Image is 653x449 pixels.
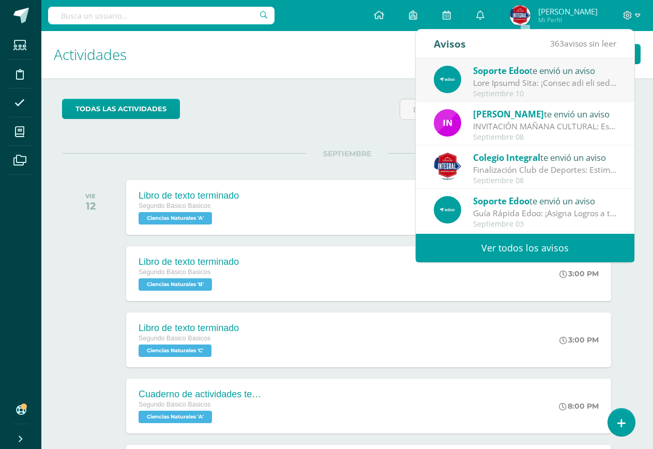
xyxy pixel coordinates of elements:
[139,212,212,224] span: Ciencias Naturales 'A'
[473,107,617,121] div: te envió un aviso
[538,6,598,17] span: [PERSON_NAME]
[434,109,461,137] img: 49dcc5f07bc63dd4e845f3f2a9293567.png
[550,38,564,49] span: 363
[559,335,599,345] div: 3:00 PM
[62,99,180,119] a: todas las Actividades
[473,65,529,77] span: Soporte Edoo
[434,29,466,58] div: Avisos
[559,401,599,411] div: 8:00 PM
[54,31,641,78] h1: Actividades
[473,64,617,77] div: te envió un aviso
[85,200,96,212] div: 12
[559,269,599,278] div: 3:00 PM
[48,7,275,24] input: Busca un usuario...
[473,108,544,120] span: [PERSON_NAME]
[473,195,529,207] span: Soporte Edoo
[473,164,617,176] div: Finalización Club de Deportes: Estimados padres de familia: Deseo se encuentren muy bien, adjunto...
[473,133,617,142] div: Septiembre 08
[473,207,617,219] div: Guía Rápida Edoo: ¡Asigna Logros a tus Estudiantes y Motívalos en su Aprendizaje!: En Edoo, sabem...
[510,5,530,26] img: d976617d5cae59a017fc8fde6d31eccf.png
[473,77,617,89] div: Guía Rápida Edoo: ¡Conoce qué son los Bolsones o Divisiones de Nota!: En Edoo, buscamos que cada ...
[139,202,210,209] span: Segundo Básico Basicos
[139,345,211,357] span: Ciencias Naturales 'C'
[139,257,239,267] div: Libro de texto terminado
[434,153,461,180] img: 3d8ecf278a7f74c562a74fe44b321cd5.png
[139,323,239,334] div: Libro de texto terminado
[434,196,461,223] img: e4bfb1306657ee1b3f04ec402857feb8.png
[538,16,598,24] span: Mi Perfil
[139,411,212,423] span: Ciencias Naturales 'A'
[139,401,210,408] span: Segundo Básico Basicos
[139,268,210,276] span: Segundo Básico Basicos
[139,389,263,400] div: Cuaderno de actividades terminado
[473,121,617,132] div: INVITACIÓN MAÑANA CULTURAL: Estimado Padre de familia, Adjuntamos información de la mañana cultural
[473,176,617,185] div: Septiembre 08
[400,99,632,119] input: Busca una actividad próxima aquí...
[473,89,617,98] div: Septiembre 10
[307,149,388,158] span: SEPTIEMBRE
[416,234,634,262] a: Ver todos los avisos
[473,151,617,164] div: te envió un aviso
[434,66,461,93] img: e4bfb1306657ee1b3f04ec402857feb8.png
[139,278,212,291] span: Ciencias Naturales 'B'
[85,192,96,200] div: VIE
[473,152,540,163] span: Colegio Integral
[550,38,616,49] span: avisos sin leer
[139,335,210,342] span: Segundo Básico Basicos
[473,220,617,229] div: Septiembre 03
[139,190,239,201] div: Libro de texto terminado
[473,194,617,207] div: te envió un aviso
